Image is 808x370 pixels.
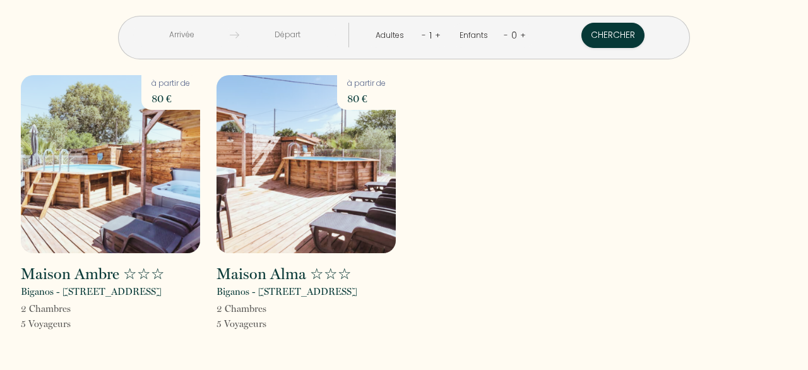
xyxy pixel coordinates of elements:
p: 2 Chambre [21,301,71,316]
div: Enfants [460,30,492,42]
a: + [520,29,526,41]
div: 0 [508,25,520,45]
p: 2 Chambre [217,301,266,316]
p: 5 Voyageur [21,316,71,331]
a: - [504,29,508,41]
div: Adultes [376,30,408,42]
h2: Maison Ambre ☆☆☆ [21,266,165,282]
p: à partir de [151,78,190,90]
input: Départ [239,23,336,47]
img: rental-image [21,75,200,253]
p: à partir de [347,78,386,90]
span: s [263,303,266,314]
p: 80 € [347,90,386,107]
button: Chercher [581,23,645,48]
a: - [422,29,426,41]
input: Arrivée [133,23,230,47]
img: guests [230,30,239,40]
h2: Maison Alma ☆☆☆ [217,266,352,282]
p: 80 € [151,90,190,107]
span: s [263,318,266,330]
p: Biganos - [STREET_ADDRESS] [217,284,357,299]
p: Biganos - [STREET_ADDRESS] [21,284,162,299]
div: 1 [426,25,435,45]
p: 5 Voyageur [217,316,266,331]
a: + [435,29,441,41]
img: rental-image [217,75,396,253]
span: s [67,303,71,314]
span: s [67,318,71,330]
